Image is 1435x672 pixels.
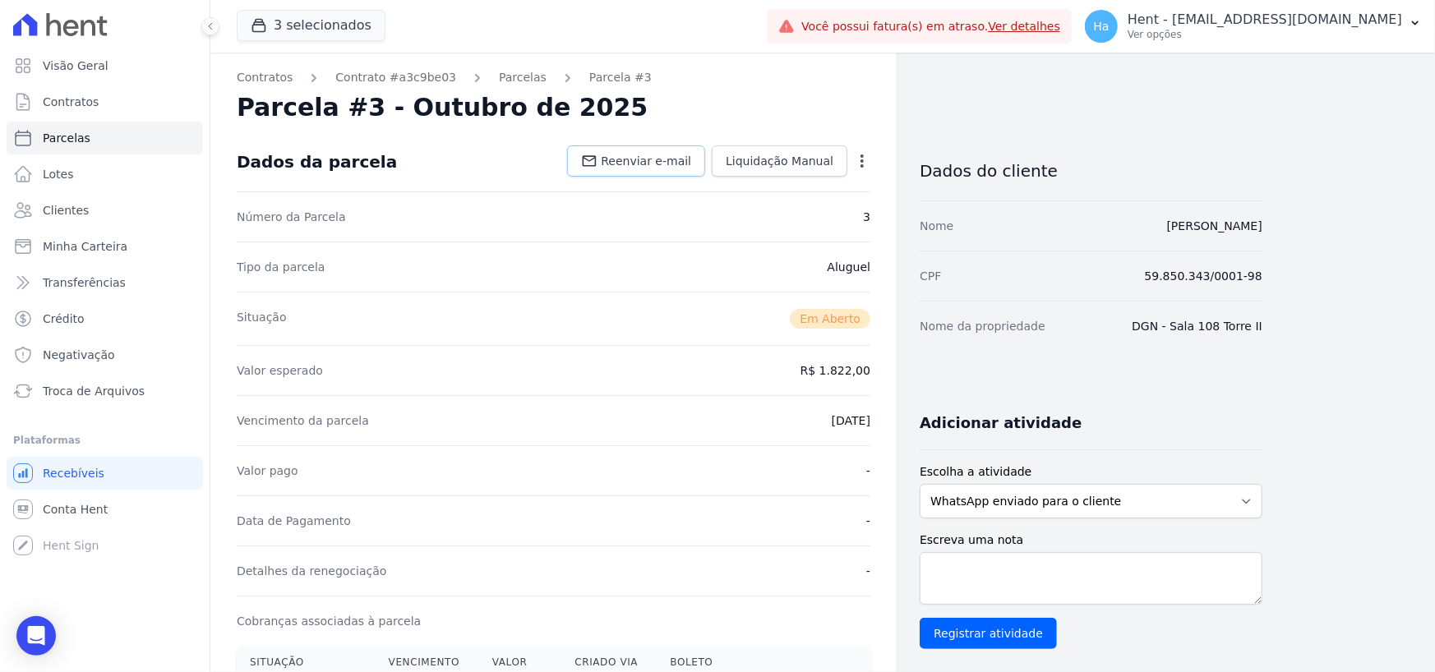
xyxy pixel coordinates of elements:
a: Contrato #a3c9be03 [335,69,456,86]
dt: Cobranças associadas à parcela [237,613,421,629]
dt: Detalhes da renegociação [237,563,387,579]
a: Contratos [7,85,203,118]
dt: Vencimento da parcela [237,412,369,429]
dt: Nome da propriedade [920,318,1045,334]
dd: DGN - Sala 108 Torre II [1132,318,1262,334]
a: Minha Carteira [7,230,203,263]
span: Em Aberto [790,309,870,329]
dt: Nome [920,218,953,234]
a: Crédito [7,302,203,335]
span: Conta Hent [43,501,108,518]
a: Parcela #3 [589,69,652,86]
span: Lotes [43,166,74,182]
a: Transferências [7,266,203,299]
h3: Adicionar atividade [920,413,1082,433]
span: Visão Geral [43,58,108,74]
span: Você possui fatura(s) em atraso. [801,18,1060,35]
span: Reenviar e-mail [601,153,691,169]
dd: [DATE] [832,412,870,429]
button: Ha Hent - [EMAIL_ADDRESS][DOMAIN_NAME] Ver opções [1072,3,1435,49]
dt: Valor pago [237,463,298,479]
span: Negativação [43,347,115,363]
a: Ver detalhes [988,20,1060,33]
a: [PERSON_NAME] [1167,219,1262,232]
dt: Tipo da parcela [237,259,325,275]
dd: R$ 1.822,00 [801,362,870,379]
span: Clientes [43,202,89,219]
div: Dados da parcela [237,152,397,172]
dd: 3 [863,209,870,225]
a: Parcelas [7,122,203,154]
span: Crédito [43,311,85,327]
dd: 59.850.343/0001-98 [1145,268,1262,284]
span: Recebíveis [43,465,104,481]
span: Transferências [43,274,126,291]
span: Liquidação Manual [726,153,833,169]
dt: Situação [237,309,287,329]
a: Clientes [7,194,203,227]
dd: - [866,563,870,579]
div: Plataformas [13,430,196,450]
a: Troca de Arquivos [7,375,203,407]
dd: Aluguel [828,259,871,275]
dt: CPF [920,268,941,284]
dt: Data de Pagamento [237,513,351,529]
a: Negativação [7,338,203,371]
span: Minha Carteira [43,238,127,255]
label: Escolha a atividade [920,463,1262,481]
h3: Dados do cliente [920,161,1262,181]
a: Contratos [237,69,293,86]
a: Lotes [7,158,203,191]
h2: Parcela #3 - Outubro de 2025 [237,93,648,122]
span: Parcelas [43,130,90,146]
button: 3 selecionados [237,10,385,41]
a: Conta Hent [7,493,203,526]
p: Ver opções [1128,28,1402,41]
a: Visão Geral [7,49,203,82]
a: Parcelas [499,69,547,86]
dt: Valor esperado [237,362,323,379]
dd: - [866,513,870,529]
label: Escreva uma nota [920,532,1262,549]
span: Contratos [43,94,99,110]
p: Hent - [EMAIL_ADDRESS][DOMAIN_NAME] [1128,12,1402,28]
a: Recebíveis [7,457,203,490]
a: Liquidação Manual [712,145,847,177]
input: Registrar atividade [920,618,1057,649]
a: Reenviar e-mail [567,145,705,177]
div: Open Intercom Messenger [16,616,56,656]
nav: Breadcrumb [237,69,870,86]
dt: Número da Parcela [237,209,346,225]
span: Troca de Arquivos [43,383,145,399]
dd: - [866,463,870,479]
span: Ha [1093,21,1109,32]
